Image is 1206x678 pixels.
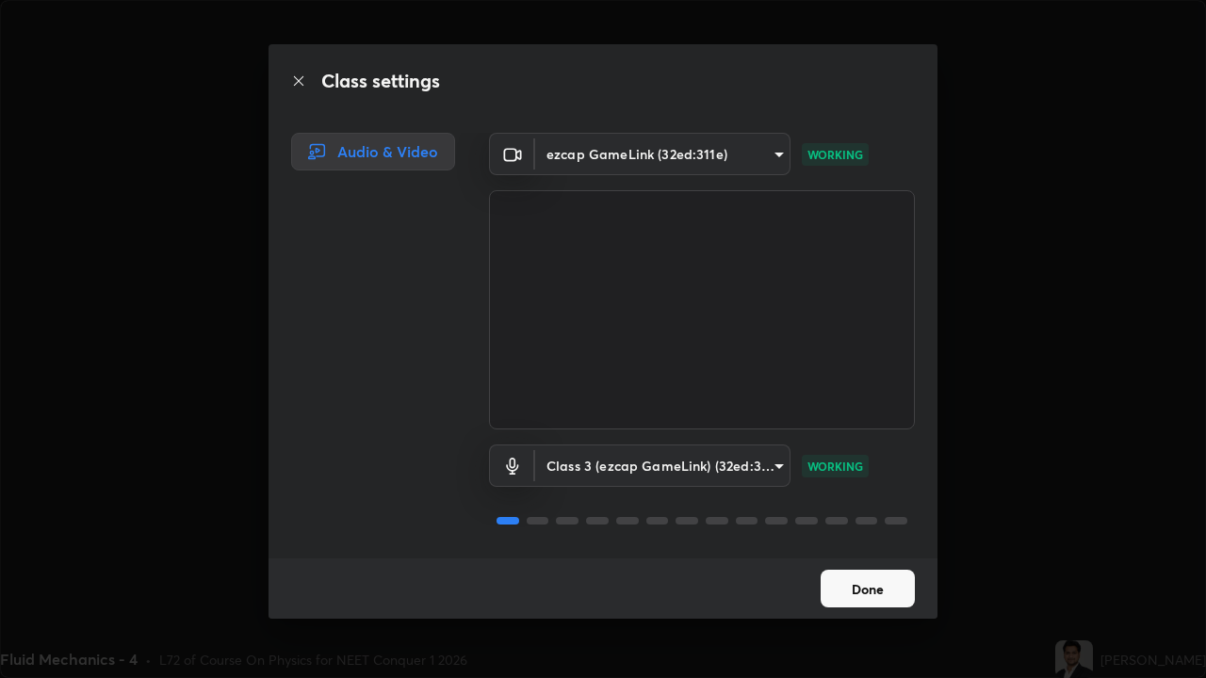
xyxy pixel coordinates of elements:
div: Audio & Video [291,133,455,170]
div: ezcap GameLink (32ed:311e) [535,133,790,175]
div: ezcap GameLink (32ed:311e) [535,444,790,487]
p: WORKING [807,146,863,163]
h2: Class settings [321,67,440,95]
p: WORKING [807,458,863,475]
button: Done [821,570,915,607]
